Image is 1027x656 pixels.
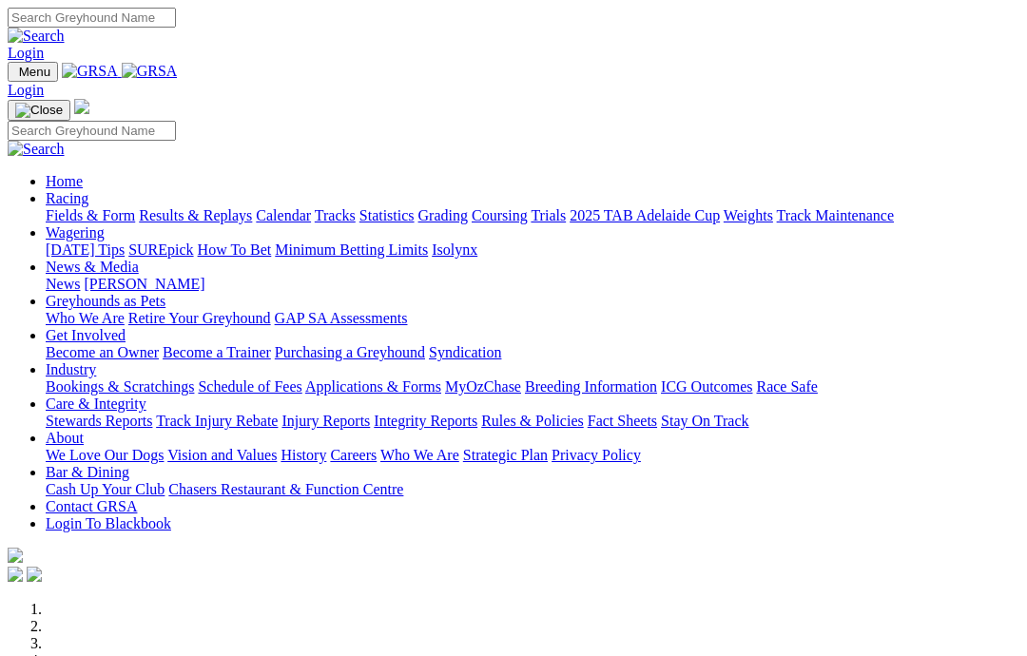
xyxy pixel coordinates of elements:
[380,447,459,463] a: Who We Are
[275,310,408,326] a: GAP SA Assessments
[46,241,1019,259] div: Wagering
[8,8,176,28] input: Search
[46,344,1019,361] div: Get Involved
[46,447,1019,464] div: About
[46,430,84,446] a: About
[418,207,468,223] a: Grading
[481,413,584,429] a: Rules & Policies
[8,28,65,45] img: Search
[281,413,370,429] a: Injury Reports
[8,100,70,121] button: Toggle navigation
[588,413,657,429] a: Fact Sheets
[429,344,501,360] a: Syndication
[8,567,23,582] img: facebook.svg
[46,293,165,309] a: Greyhounds as Pets
[46,259,139,275] a: News & Media
[46,310,125,326] a: Who We Are
[139,207,252,223] a: Results & Replays
[275,241,428,258] a: Minimum Betting Limits
[432,241,477,258] a: Isolynx
[777,207,894,223] a: Track Maintenance
[8,82,44,98] a: Login
[62,63,118,80] img: GRSA
[163,344,271,360] a: Become a Trainer
[46,481,1019,498] div: Bar & Dining
[724,207,773,223] a: Weights
[46,207,135,223] a: Fields & Form
[74,99,89,114] img: logo-grsa-white.png
[46,173,83,189] a: Home
[661,413,748,429] a: Stay On Track
[84,276,204,292] a: [PERSON_NAME]
[15,103,63,118] img: Close
[46,276,80,292] a: News
[46,241,125,258] a: [DATE] Tips
[281,447,326,463] a: History
[46,207,1019,224] div: Racing
[46,378,1019,396] div: Industry
[374,413,477,429] a: Integrity Reports
[46,276,1019,293] div: News & Media
[128,310,271,326] a: Retire Your Greyhound
[122,63,178,80] img: GRSA
[46,447,164,463] a: We Love Our Dogs
[531,207,566,223] a: Trials
[8,121,176,141] input: Search
[198,241,272,258] a: How To Bet
[46,361,96,377] a: Industry
[46,498,137,514] a: Contact GRSA
[128,241,193,258] a: SUREpick
[46,378,194,395] a: Bookings & Scratchings
[46,224,105,241] a: Wagering
[19,65,50,79] span: Menu
[8,548,23,563] img: logo-grsa-white.png
[168,481,403,497] a: Chasers Restaurant & Function Centre
[198,378,301,395] a: Schedule of Fees
[46,310,1019,327] div: Greyhounds as Pets
[46,344,159,360] a: Become an Owner
[8,141,65,158] img: Search
[46,327,126,343] a: Get Involved
[8,45,44,61] a: Login
[315,207,356,223] a: Tracks
[359,207,415,223] a: Statistics
[570,207,720,223] a: 2025 TAB Adelaide Cup
[167,447,277,463] a: Vision and Values
[330,447,377,463] a: Careers
[525,378,657,395] a: Breeding Information
[46,515,171,531] a: Login To Blackbook
[256,207,311,223] a: Calendar
[46,396,146,412] a: Care & Integrity
[46,464,129,480] a: Bar & Dining
[445,378,521,395] a: MyOzChase
[156,413,278,429] a: Track Injury Rebate
[552,447,641,463] a: Privacy Policy
[46,481,165,497] a: Cash Up Your Club
[472,207,528,223] a: Coursing
[46,413,152,429] a: Stewards Reports
[27,567,42,582] img: twitter.svg
[46,413,1019,430] div: Care & Integrity
[8,62,58,82] button: Toggle navigation
[463,447,548,463] a: Strategic Plan
[661,378,752,395] a: ICG Outcomes
[756,378,817,395] a: Race Safe
[275,344,425,360] a: Purchasing a Greyhound
[46,190,88,206] a: Racing
[305,378,441,395] a: Applications & Forms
